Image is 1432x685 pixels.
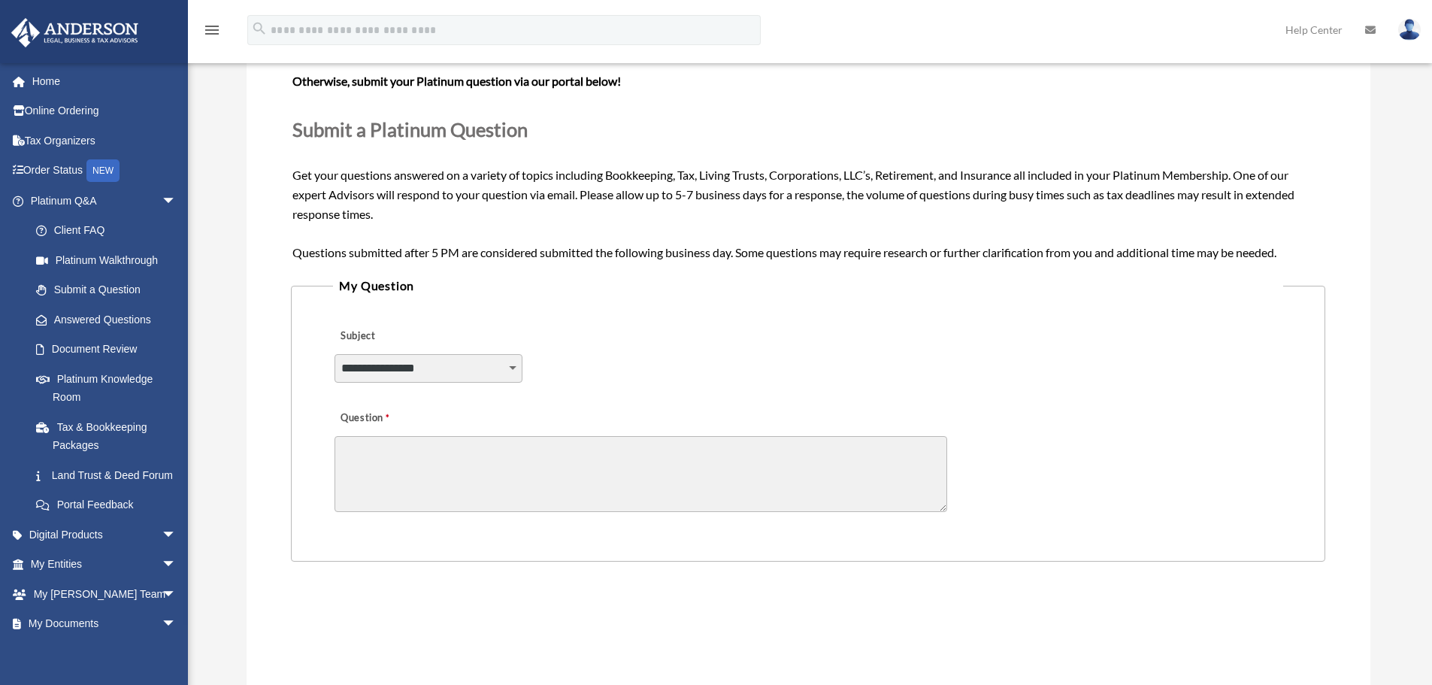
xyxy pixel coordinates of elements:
[162,550,192,580] span: arrow_drop_down
[335,408,451,429] label: Question
[21,216,199,246] a: Client FAQ
[292,118,528,141] span: Submit a Platinum Question
[333,275,1282,296] legend: My Question
[86,159,120,182] div: NEW
[21,412,199,460] a: Tax & Bookkeeping Packages
[21,490,199,520] a: Portal Feedback
[11,579,199,609] a: My [PERSON_NAME] Teamarrow_drop_down
[162,186,192,217] span: arrow_drop_down
[21,460,199,490] a: Land Trust & Deed Forum
[162,520,192,550] span: arrow_drop_down
[11,96,199,126] a: Online Ordering
[11,156,199,186] a: Order StatusNEW
[21,305,199,335] a: Answered Questions
[292,74,621,88] b: Otherwise, submit your Platinum question via our portal below!
[203,26,221,39] a: menu
[251,20,268,37] i: search
[11,550,199,580] a: My Entitiesarrow_drop_down
[11,66,199,96] a: Home
[1398,19,1421,41] img: User Pic
[21,335,199,365] a: Document Review
[11,186,199,216] a: Platinum Q&Aarrow_drop_down
[21,275,192,305] a: Submit a Question
[11,126,199,156] a: Tax Organizers
[11,609,199,639] a: My Documentsarrow_drop_down
[162,609,192,640] span: arrow_drop_down
[11,520,199,550] a: Digital Productsarrow_drop_down
[295,608,524,667] iframe: reCAPTCHA
[162,579,192,610] span: arrow_drop_down
[292,32,1323,259] span: Get your questions answered on a variety of topics including Bookkeeping, Tax, Living Trusts, Cor...
[21,364,199,412] a: Platinum Knowledge Room
[7,18,143,47] img: Anderson Advisors Platinum Portal
[335,326,477,347] label: Subject
[21,245,199,275] a: Platinum Walkthrough
[203,21,221,39] i: menu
